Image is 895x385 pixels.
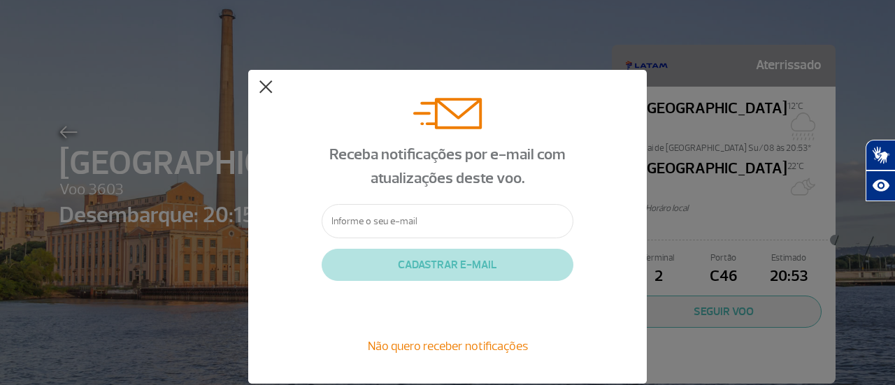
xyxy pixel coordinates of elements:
input: Informe o seu e-mail [322,204,573,238]
button: CADASTRAR E-MAIL [322,249,573,281]
span: Não quero receber notificações [368,338,528,354]
button: Abrir tradutor de língua de sinais. [866,140,895,170]
div: Plugin de acessibilidade da Hand Talk. [866,140,895,201]
span: Receba notificações por e-mail com atualizações deste voo. [329,145,566,188]
button: Abrir recursos assistivos. [866,170,895,201]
